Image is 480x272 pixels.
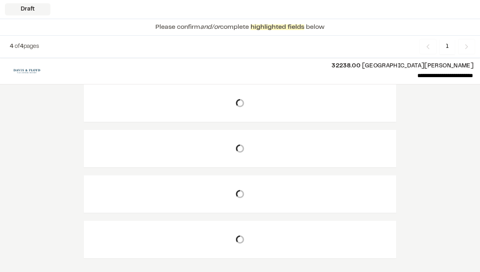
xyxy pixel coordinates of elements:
[251,24,304,30] span: highlighted fields
[332,64,360,69] span: 32238.00
[5,3,50,15] div: Draft
[440,39,455,54] span: 1
[419,39,475,54] nav: Navigation
[7,65,47,78] img: file
[10,44,13,49] span: 4
[54,62,473,71] p: [GEOGRAPHIC_DATA][PERSON_NAME]
[155,22,325,32] p: Please confirm complete below
[200,24,220,30] span: and/or
[20,44,24,49] span: 4
[10,42,39,51] p: of pages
